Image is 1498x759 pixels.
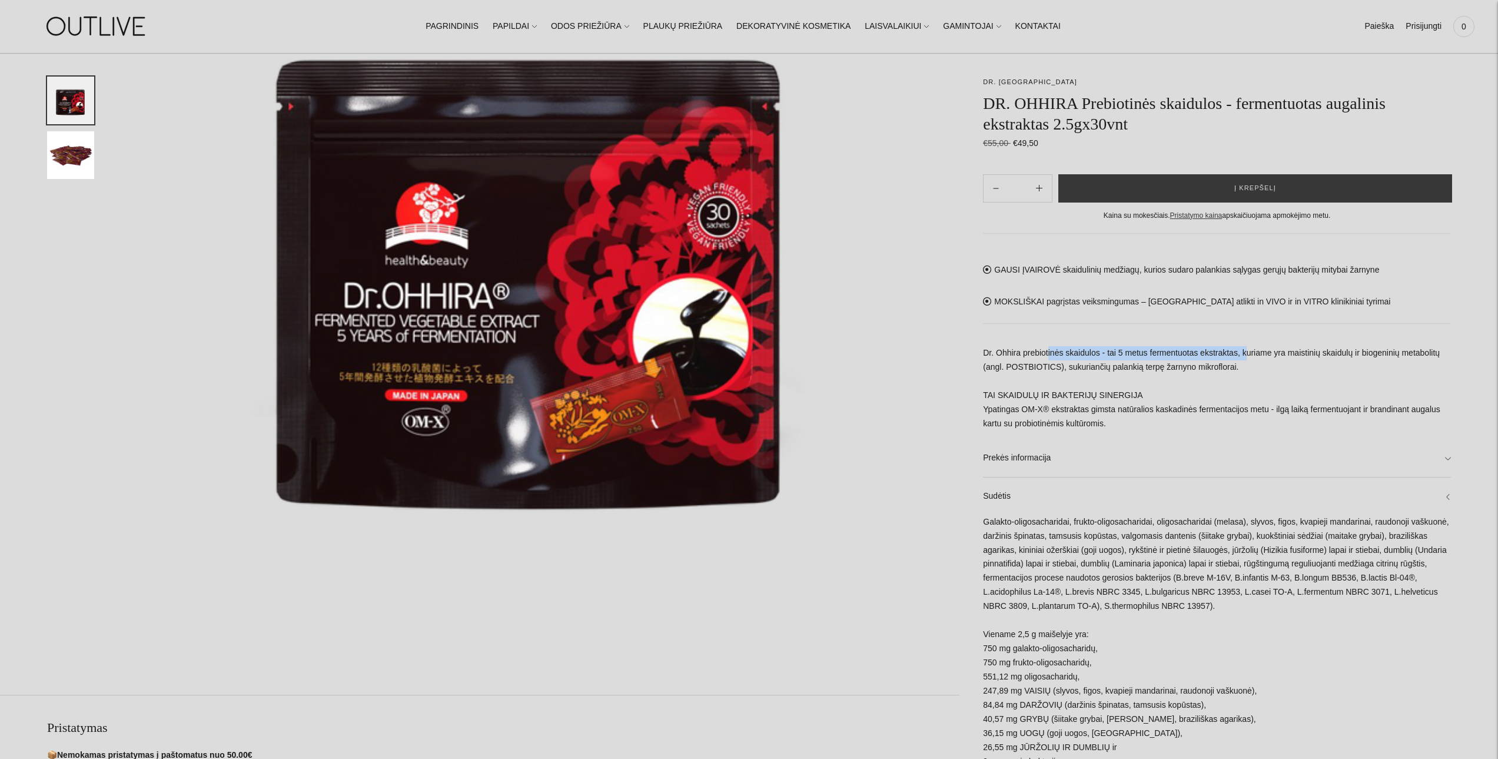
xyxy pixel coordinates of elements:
[493,14,537,39] a: PAPILDAI
[1234,183,1276,194] span: Į krepšelį
[1456,18,1472,35] span: 0
[983,138,1011,148] s: €55,00
[1027,174,1052,203] button: Subtract product quantity
[1015,14,1061,39] a: KONTAKTAI
[983,346,1451,431] p: Dr. Ohhira prebiotinės skaidulos - tai 5 metus fermentuotas ekstraktas, kuriame yra maistinių ska...
[984,174,1008,203] button: Add product quantity
[983,439,1451,477] a: Prekės informacija
[426,14,479,39] a: PAGRINDINIS
[47,77,94,124] button: Translation missing: en.general.accessibility.image_thumbail
[1453,14,1474,39] a: 0
[943,14,1001,39] a: GAMINTOJAI
[1170,211,1223,220] a: Pristatymo kaina
[983,210,1451,222] div: Kaina su mokesčiais. apskaičiuojama apmokėjimo metu.
[551,14,629,39] a: ODOS PRIEŽIŪRA
[47,719,959,737] h2: Pristatymas
[1058,174,1452,203] button: Į krepšelį
[24,6,171,47] img: OUTLIVE
[983,93,1451,134] h1: DR. OHHIRA Prebiotinės skaidulos - fermentuotas augalinis ekstraktas 2.5gx30vnt
[1364,14,1394,39] a: Paieška
[1013,138,1038,148] span: €49,50
[865,14,929,39] a: LAISVALAIKIUI
[1406,14,1441,39] a: Prisijungti
[983,478,1451,515] a: Sudėtis
[736,14,851,39] a: DEKORATYVINĖ KOSMETIKA
[1009,180,1027,197] input: Product quantity
[643,14,723,39] a: PLAUKŲ PRIEŽIŪRA
[47,131,94,179] button: Translation missing: en.general.accessibility.image_thumbail
[983,78,1077,85] a: DR. [GEOGRAPHIC_DATA]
